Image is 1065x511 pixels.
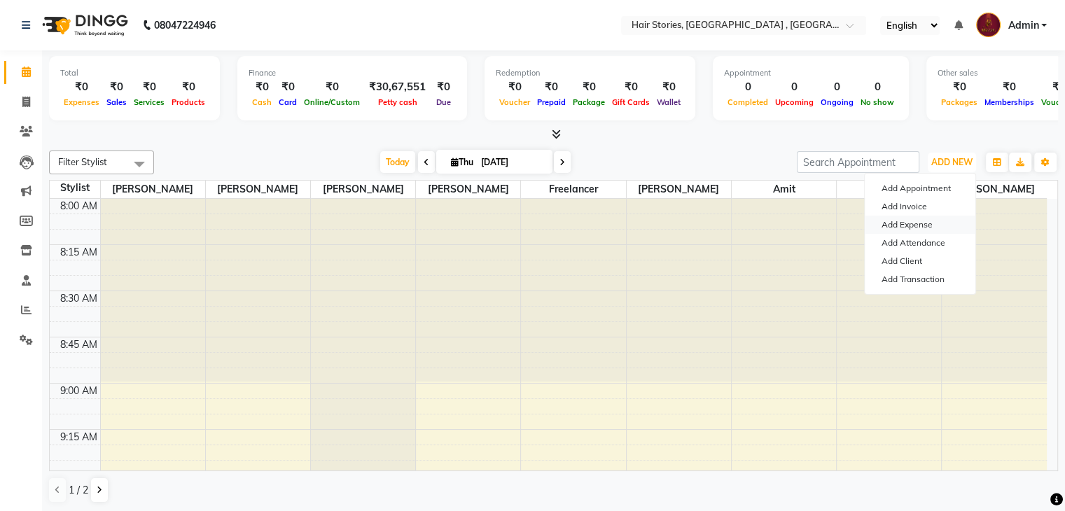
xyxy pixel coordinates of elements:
[300,97,363,107] span: Online/Custom
[275,79,300,95] div: ₹0
[797,151,919,173] input: Search Appointment
[931,157,973,167] span: ADD NEW
[865,252,975,270] a: Add Client
[724,67,898,79] div: Appointment
[817,79,857,95] div: 0
[275,97,300,107] span: Card
[57,384,100,398] div: 9:00 AM
[608,79,653,95] div: ₹0
[50,181,100,195] div: Stylist
[772,79,817,95] div: 0
[772,97,817,107] span: Upcoming
[69,483,88,498] span: 1 / 2
[103,79,130,95] div: ₹0
[817,97,857,107] span: Ongoing
[496,67,684,79] div: Redemption
[569,97,608,107] span: Package
[627,181,731,198] span: [PERSON_NAME]
[249,79,275,95] div: ₹0
[865,234,975,252] a: Add Attendance
[375,97,421,107] span: Petty cash
[496,97,534,107] span: Voucher
[496,79,534,95] div: ₹0
[865,270,975,288] a: Add Transaction
[732,181,836,198] span: Amit
[154,6,216,45] b: 08047224946
[433,97,454,107] span: Due
[57,245,100,260] div: 8:15 AM
[1008,18,1038,33] span: Admin
[976,13,1001,37] img: Admin
[447,157,477,167] span: Thu
[103,97,130,107] span: Sales
[36,6,132,45] img: logo
[569,79,608,95] div: ₹0
[363,79,431,95] div: ₹30,67,551
[249,67,456,79] div: Finance
[60,79,103,95] div: ₹0
[57,199,100,213] div: 8:00 AM
[57,337,100,352] div: 8:45 AM
[724,79,772,95] div: 0
[300,79,363,95] div: ₹0
[431,79,456,95] div: ₹0
[130,79,168,95] div: ₹0
[865,179,975,197] button: Add Appointment
[311,181,415,198] span: [PERSON_NAME]
[981,97,1038,107] span: Memberships
[521,181,625,198] span: Freelancer
[57,291,100,306] div: 8:30 AM
[865,216,975,234] a: Add Expense
[534,97,569,107] span: Prepaid
[857,97,898,107] span: No show
[380,151,415,173] span: Today
[249,97,275,107] span: Cash
[981,79,1038,95] div: ₹0
[58,156,107,167] span: Filter Stylist
[653,79,684,95] div: ₹0
[101,181,205,198] span: [PERSON_NAME]
[60,97,103,107] span: Expenses
[534,79,569,95] div: ₹0
[57,430,100,444] div: 9:15 AM
[938,79,981,95] div: ₹0
[653,97,684,107] span: Wallet
[942,181,1047,198] span: [PERSON_NAME]
[60,67,209,79] div: Total
[928,153,976,172] button: ADD NEW
[168,97,209,107] span: Products
[857,79,898,95] div: 0
[938,97,981,107] span: Packages
[416,181,520,198] span: [PERSON_NAME]
[168,79,209,95] div: ₹0
[206,181,310,198] span: [PERSON_NAME]
[865,197,975,216] a: Add Invoice
[837,181,941,198] span: Shilpa
[608,97,653,107] span: Gift Cards
[477,152,547,173] input: 2025-09-04
[724,97,772,107] span: Completed
[130,97,168,107] span: Services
